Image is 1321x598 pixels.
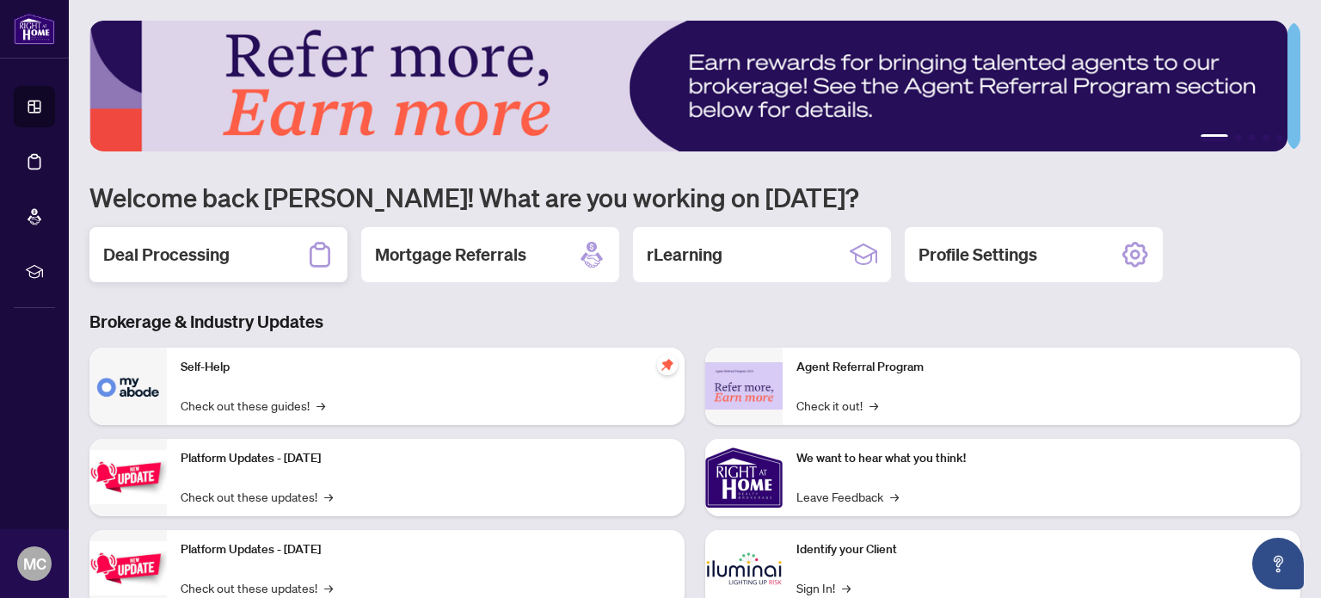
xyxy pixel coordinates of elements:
[647,243,722,267] h2: rLearning
[181,487,333,506] a: Check out these updates!→
[1201,134,1228,141] button: 1
[316,396,325,415] span: →
[796,540,1287,559] p: Identify your Client
[705,362,783,410] img: Agent Referral Program
[919,243,1037,267] h2: Profile Settings
[89,181,1300,213] h1: Welcome back [PERSON_NAME]! What are you working on [DATE]?
[869,396,878,415] span: →
[796,487,899,506] a: Leave Feedback→
[796,396,878,415] a: Check it out!→
[796,449,1287,468] p: We want to hear what you think!
[657,354,678,375] span: pushpin
[14,13,55,45] img: logo
[1252,538,1304,589] button: Open asap
[181,449,671,468] p: Platform Updates - [DATE]
[89,348,167,425] img: Self-Help
[181,358,671,377] p: Self-Help
[324,487,333,506] span: →
[103,243,230,267] h2: Deal Processing
[89,541,167,595] img: Platform Updates - July 8, 2025
[23,552,46,576] span: MC
[89,310,1300,334] h3: Brokerage & Industry Updates
[181,540,671,559] p: Platform Updates - [DATE]
[375,243,526,267] h2: Mortgage Referrals
[89,450,167,504] img: Platform Updates - July 21, 2025
[842,578,851,597] span: →
[181,578,333,597] a: Check out these updates!→
[705,439,783,516] img: We want to hear what you think!
[1276,134,1283,141] button: 5
[89,21,1287,151] img: Slide 0
[181,396,325,415] a: Check out these guides!→
[1235,134,1242,141] button: 2
[890,487,899,506] span: →
[796,578,851,597] a: Sign In!→
[1263,134,1269,141] button: 4
[1249,134,1256,141] button: 3
[796,358,1287,377] p: Agent Referral Program
[324,578,333,597] span: →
